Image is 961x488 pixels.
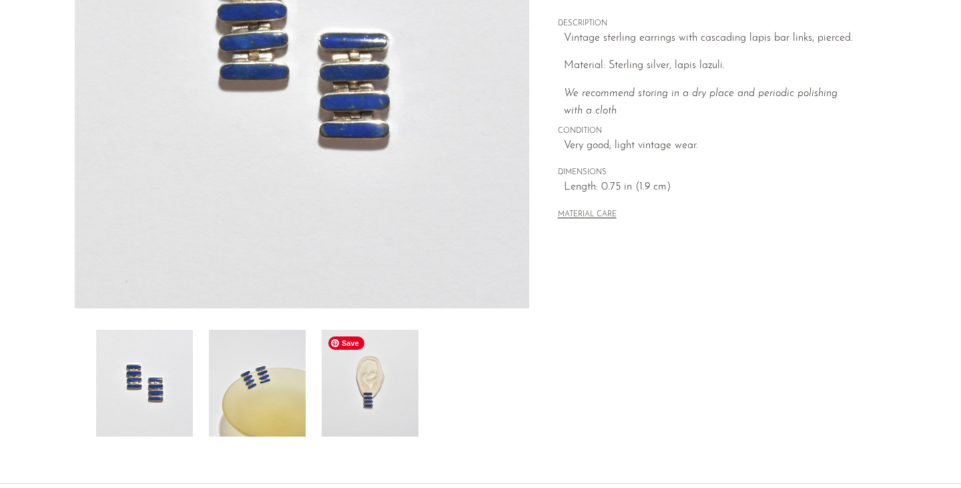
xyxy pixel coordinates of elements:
[328,336,364,350] span: Save
[564,88,838,116] i: We recommend storing in a dry place and periodic polishing with a cloth
[564,57,858,75] p: Material: Sterling silver, lapis lazuli.
[558,126,858,138] span: CONDITION
[209,330,306,437] img: Lapis Bar Earrings
[564,138,858,155] span: Very good; light vintage wear.
[564,30,858,47] p: Vintage sterling earrings with cascading lapis bar links, pierced.
[558,210,617,220] button: MATERIAL CARE
[322,330,418,437] img: Lapis Bar Earrings
[564,179,858,196] span: Length: 0.75 in (1.9 cm)
[558,18,858,30] span: DESCRIPTION
[96,330,193,437] img: Lapis Bar Earrings
[558,167,858,179] span: DIMENSIONS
